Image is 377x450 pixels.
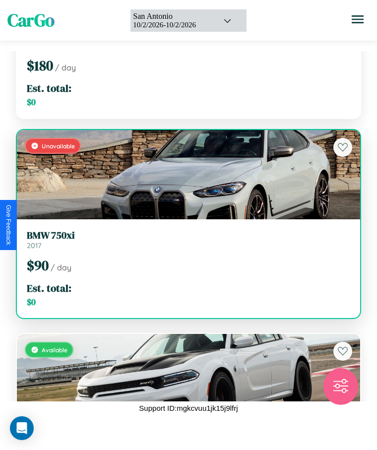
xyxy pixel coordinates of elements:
span: $ 180 [27,56,53,75]
span: / day [51,262,71,272]
div: 10 / 2 / 2026 - 10 / 2 / 2026 [133,21,210,29]
span: $ 0 [27,296,36,308]
span: Available [42,346,67,354]
h3: BMW 750xi [27,229,350,241]
div: San Antonio [133,12,210,21]
span: 2017 [27,241,42,250]
a: BMW 750xi2017 [27,229,350,250]
div: Give Feedback [5,205,12,245]
div: Open Intercom Messenger [10,416,34,440]
span: $ 90 [27,256,49,275]
span: $ 0 [27,96,36,108]
span: Est. total: [27,81,71,95]
span: CarGo [7,8,55,32]
span: Est. total: [27,281,71,295]
span: Unavailable [42,142,75,150]
p: Support ID: mgkcvuu1jk15j9lfrj [139,401,238,415]
span: / day [55,63,76,72]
